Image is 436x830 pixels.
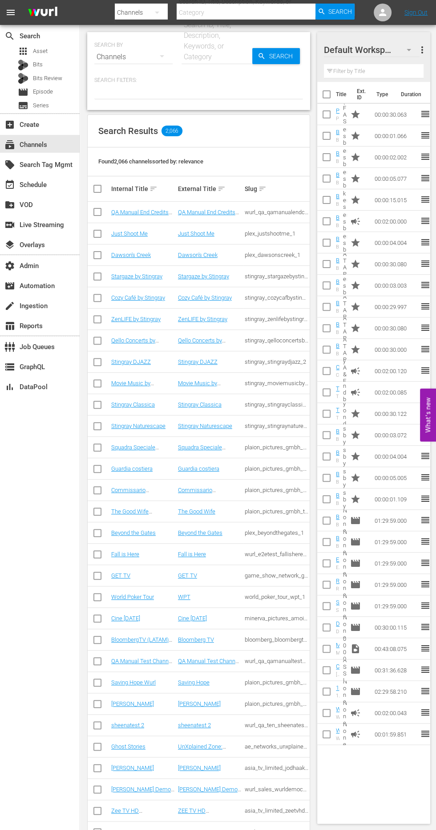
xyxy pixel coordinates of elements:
[111,337,159,350] a: Qello Concerts by Stingray
[350,472,361,483] span: Promo
[339,360,347,382] td: Crime 360 by A&E Ad Slate 120
[111,594,154,600] a: World Poker Tour
[339,446,347,467] td: Best of Pawn Stars by History Channel ID 4
[111,209,172,222] a: QA Manual End Credits Demo Channel - Pumpit
[33,87,53,96] span: Episode
[111,252,151,258] a: Dawson's Creek
[350,195,361,205] span: Promo
[111,786,174,799] a: [PERSON_NAME] Demo Channel
[245,615,309,622] div: minerva_pictures_amoilnatale_1
[218,185,226,193] span: sort
[336,479,340,485] div: Best of Pawn Stars Channel ID 5
[350,558,361,569] span: Episode
[336,385,343,559] a: The First 48 & Beyond Ad Slate 120
[339,339,347,360] td: Best of [DEMOGRAPHIC_DATA] Pickers by History Promo 30
[111,444,165,457] a: Squadra Speciale [GEOGRAPHIC_DATA]
[417,39,428,61] button: more_vert
[371,82,396,107] th: Type
[336,265,341,271] div: Best of [DEMOGRAPHIC_DATA] Pickers Flyer Promo 30
[420,130,431,141] span: reorder
[111,743,145,750] a: Ghost Stories
[371,253,420,275] td: 00:00:30.080
[339,424,347,446] td: Best of Pawn Stars by History Channel ID 3
[371,424,420,446] td: 00:00:03.072
[336,129,343,282] a: Best of American Pickers Channel ID 1
[111,636,172,650] a: BloombergTV (LATAM) (Generic)
[350,259,361,269] span: Promo
[339,638,347,659] td: AMCNVR0000052597
[339,168,347,189] td: Best of American Pickers by History Channel ID 5
[178,358,218,365] a: Stingray DJAZZ
[178,594,190,600] a: WPT
[371,467,420,488] td: 00:00:05.005
[178,230,214,237] a: Just Shoot Me
[178,700,221,707] a: [PERSON_NAME]
[111,294,165,301] a: Cozy Café by Stingray
[417,45,428,55] span: more_vert
[336,620,343,687] a: DevOps Test
[336,300,343,540] a: Best of [DEMOGRAPHIC_DATA] Pickers Best Stuff Promo 30
[245,636,309,643] div: bloomberg_bloombergtv_17
[111,358,151,365] a: Stingray DJAZZ
[371,232,420,253] td: 00:00:04.004
[111,380,154,393] a: Movie Music by [PERSON_NAME]
[336,150,343,304] a: Best of American Pickers Channel ID 2
[178,529,222,536] a: Beyond the Gates
[266,48,300,64] span: Search
[245,508,309,515] div: plaion_pictures_gmbh_thegoodwife_1
[111,722,144,728] a: sheenatest 2
[420,515,431,525] span: reorder
[339,189,347,211] td: Best of American Pickers by History Promo 15
[111,316,161,322] a: ZenLIFE by Stingray
[420,365,431,376] span: reorder
[245,551,309,557] div: wurl_e2etest_fallishere_1
[178,743,226,757] a: UnXplained Zone: Hauntings
[339,125,347,146] td: Best of American Pickers by History Channel ID 1
[336,257,343,477] a: Best of [DEMOGRAPHIC_DATA] Pickers Flyer Promo 30
[245,294,309,301] div: stingray_cozycafbystingray_1
[339,382,347,403] td: The First 48 & Beyond by A&E Ad Slate 120
[350,686,361,697] span: Episode
[339,275,347,296] td: Best of American Pickers by History Channel ID 3
[336,82,351,107] th: Title
[339,574,347,595] td: None
[336,223,341,228] div: Best of [DEMOGRAPHIC_DATA] Pickers Ad Slate 120
[18,87,28,98] span: Episode
[371,296,420,317] td: 00:00:29.997
[404,9,428,16] a: Sign Out
[350,451,361,462] span: Promo
[336,629,340,635] div: DevOps Test
[336,599,343,759] a: SV Werder Bremen - Sport-Club Freiburg
[339,510,347,531] td: None
[111,615,140,622] a: Cine [DATE]
[420,536,431,547] span: reorder
[371,638,420,659] td: 00:43:08.075
[371,531,420,553] td: 01:29:59.000
[336,321,343,588] a: Best of [DEMOGRAPHIC_DATA] Pickers Across America Promo 30
[161,126,182,136] span: 2,066
[336,565,340,570] div: Eintracht Frankfurt - 1. FC Union Berlin
[371,659,420,681] td: 00:31:36.628
[420,109,431,119] span: reorder
[371,146,420,168] td: 00:00:02.002
[336,586,339,592] div: RB Leipzig - 1. FC Köln
[350,622,361,633] span: Episode
[350,366,361,376] span: Ad
[336,415,341,421] div: The First 48 & Beyond [PERSON_NAME] Promo 30
[4,159,15,170] span: Search Tag Mgmt
[245,358,309,365] div: stingray_stingraydjazz_2
[336,578,343,698] a: RB Leipzig - 1. FC Köln
[178,508,215,515] a: The Good Wife
[111,423,166,429] a: Stingray Naturescape
[245,209,309,216] div: wurl_qa_qamanualendcreditsdemochannel_1
[339,232,347,253] td: Best of American Pickers by History Channel ID 4
[371,168,420,189] td: 00:00:05.077
[336,180,341,186] div: Best of American Pickers Channel ID 5
[350,216,361,227] span: Ad
[420,344,431,354] span: reorder
[336,351,341,357] div: Best of [DEMOGRAPHIC_DATA] Pickers by History Promo 30
[336,556,343,763] a: Eintracht Frankfurt - 1. FC Union Berlin
[4,119,15,130] span: Create
[111,700,154,707] a: [PERSON_NAME]
[420,280,431,290] span: reorder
